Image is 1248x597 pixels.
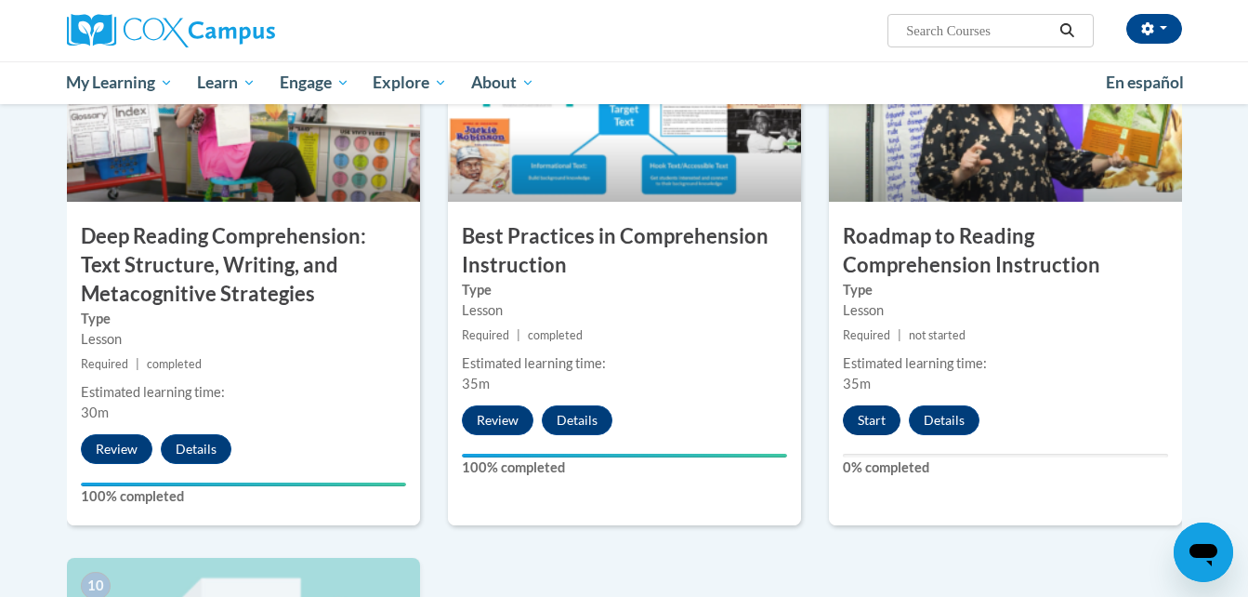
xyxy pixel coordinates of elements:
[161,434,231,464] button: Details
[909,405,979,435] button: Details
[829,16,1182,202] img: Course Image
[517,328,520,342] span: |
[1126,14,1182,44] button: Account Settings
[39,61,1210,104] div: Main menu
[462,454,787,458] div: Your progress
[909,328,966,342] span: not started
[81,382,406,403] div: Estimated learning time:
[67,222,420,308] h3: Deep Reading Comprehension: Text Structure, Writing, and Metacognitive Strategies
[843,353,1168,374] div: Estimated learning time:
[528,328,583,342] span: completed
[843,280,1168,300] label: Type
[448,222,801,280] h3: Best Practices in Comprehension Instruction
[843,376,871,391] span: 35m
[904,20,1053,42] input: Search Courses
[462,405,533,435] button: Review
[81,357,128,371] span: Required
[280,72,349,94] span: Engage
[67,14,420,47] a: Cox Campus
[81,405,109,420] span: 30m
[197,72,256,94] span: Learn
[898,328,901,342] span: |
[67,16,420,202] img: Course Image
[147,357,202,371] span: completed
[81,486,406,507] label: 100% completed
[843,458,1168,478] label: 0% completed
[459,61,546,104] a: About
[843,328,890,342] span: Required
[67,14,275,47] img: Cox Campus
[361,61,459,104] a: Explore
[843,300,1168,321] div: Lesson
[462,280,787,300] label: Type
[462,376,490,391] span: 35m
[81,329,406,350] div: Lesson
[462,300,787,321] div: Lesson
[1106,73,1184,92] span: En español
[448,16,801,202] img: Course Image
[81,483,406,486] div: Your progress
[136,357,139,371] span: |
[462,458,787,478] label: 100% completed
[55,61,186,104] a: My Learning
[542,405,612,435] button: Details
[462,353,787,374] div: Estimated learning time:
[1094,63,1196,102] a: En español
[471,72,534,94] span: About
[81,434,152,464] button: Review
[373,72,447,94] span: Explore
[81,309,406,329] label: Type
[1174,523,1233,582] iframe: Button to launch messaging window
[185,61,268,104] a: Learn
[268,61,361,104] a: Engage
[1053,20,1081,42] button: Search
[462,328,509,342] span: Required
[843,405,900,435] button: Start
[66,72,173,94] span: My Learning
[829,222,1182,280] h3: Roadmap to Reading Comprehension Instruction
